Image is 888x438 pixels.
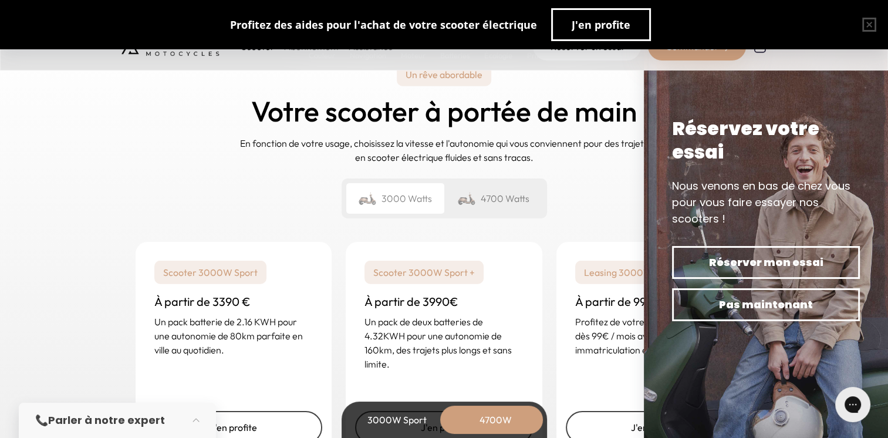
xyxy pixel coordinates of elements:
[154,315,313,357] p: Un pack batterie de 2.16 KWH pour une autonomie de 80km parfaite en ville au quotidien.
[251,96,637,127] h2: Votre scooter à portée de main
[154,294,313,310] h3: À partir de 3390 €
[364,315,524,371] p: Un pack de deux batteries de 4.32KWH pour une autonomie de 160km, des trajets plus longs et sans ...
[397,63,491,86] p: Un rêve abordable
[364,261,484,284] p: Scooter 3000W Sport +
[829,383,876,426] iframe: Gorgias live chat messenger
[575,294,734,310] h3: À partir de 99€ / mois
[364,294,524,310] h3: À partir de 3990€
[575,315,734,357] p: Profitez de votre scooter Brumaire dès 99€ / mois avec maintenance, immatriculation et livraison ...
[449,406,543,434] div: 4700W
[346,183,444,214] div: 3000 Watts
[575,261,687,284] p: Leasing 3000W Sport
[444,183,542,214] div: 4700 Watts
[154,261,266,284] p: Scooter 3000W Sport
[350,406,444,434] div: 3000W Sport
[239,136,650,164] p: En fonction de votre usage, choisissez la vitesse et l'autonomie qui vous conviennent pour des tr...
